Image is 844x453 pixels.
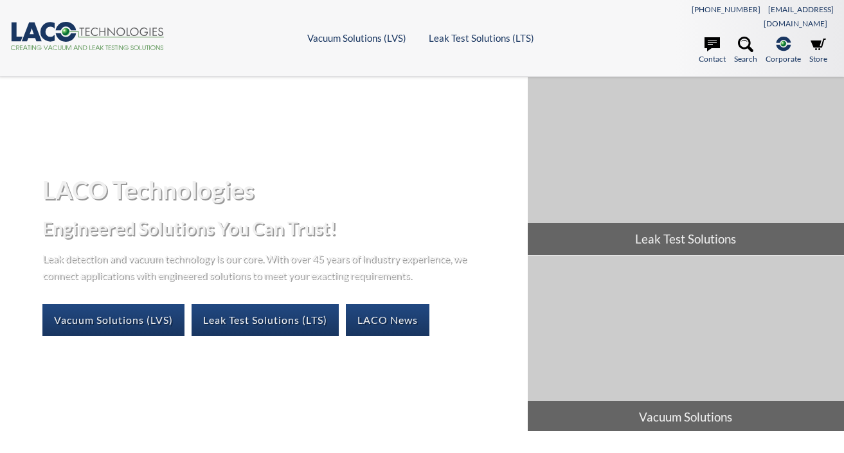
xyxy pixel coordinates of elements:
[42,174,517,206] h1: LACO Technologies
[764,4,834,28] a: [EMAIL_ADDRESS][DOMAIN_NAME]
[528,223,844,255] span: Leak Test Solutions
[692,4,760,14] a: [PHONE_NUMBER]
[699,37,726,65] a: Contact
[42,250,473,283] p: Leak detection and vacuum technology is our core. With over 45 years of industry experience, we c...
[346,304,429,336] a: LACO News
[734,37,757,65] a: Search
[42,217,517,240] h2: Engineered Solutions You Can Trust!
[766,53,801,65] span: Corporate
[528,401,844,433] span: Vacuum Solutions
[42,304,184,336] a: Vacuum Solutions (LVS)
[528,77,844,254] a: Leak Test Solutions
[528,256,844,433] a: Vacuum Solutions
[307,32,406,44] a: Vacuum Solutions (LVS)
[192,304,339,336] a: Leak Test Solutions (LTS)
[809,37,827,65] a: Store
[429,32,534,44] a: Leak Test Solutions (LTS)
